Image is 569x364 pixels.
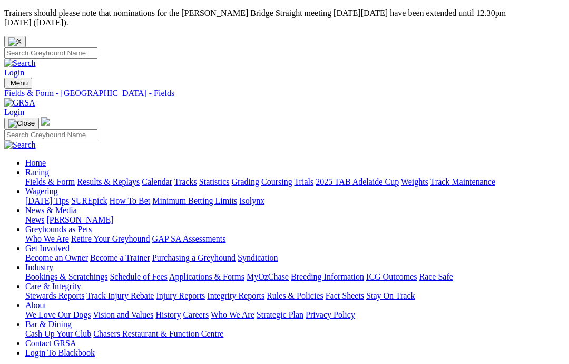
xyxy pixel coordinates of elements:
a: Become a Trainer [90,253,150,262]
a: Fact Sheets [326,291,364,300]
a: Become an Owner [25,253,88,262]
div: Wagering [25,196,565,206]
a: Login [4,108,24,117]
button: Close [4,36,26,47]
span: Menu [11,79,28,87]
a: How To Bet [110,196,151,205]
a: GAP SA Assessments [152,234,226,243]
a: Who We Are [211,310,254,319]
a: Applications & Forms [169,272,244,281]
a: Results & Replays [77,177,140,186]
a: Purchasing a Greyhound [152,253,236,262]
input: Search [4,129,97,140]
a: Syndication [238,253,278,262]
div: Get Involved [25,253,565,263]
a: Fields & Form [25,177,75,186]
a: Who We Are [25,234,69,243]
a: Stewards Reports [25,291,84,300]
a: Track Injury Rebate [86,291,154,300]
a: MyOzChase [247,272,289,281]
a: Weights [401,177,428,186]
a: Bookings & Scratchings [25,272,107,281]
img: GRSA [4,98,35,108]
a: Cash Up Your Club [25,329,91,338]
a: About [25,301,46,310]
a: Login To Blackbook [25,348,95,357]
div: About [25,310,565,320]
a: Trials [294,177,313,186]
a: Minimum Betting Limits [152,196,237,205]
a: Tracks [174,177,197,186]
a: Careers [183,310,209,319]
a: Rules & Policies [267,291,323,300]
a: Injury Reports [156,291,205,300]
a: Racing [25,168,49,177]
button: Toggle navigation [4,118,39,129]
a: Retire Your Greyhound [71,234,150,243]
a: ICG Outcomes [366,272,417,281]
a: Grading [232,177,259,186]
a: [DATE] Tips [25,196,69,205]
a: Home [25,158,46,167]
a: Isolynx [239,196,264,205]
a: Fields & Form - [GEOGRAPHIC_DATA] - Fields [4,89,565,98]
div: Care & Integrity [25,291,565,301]
a: SUREpick [71,196,107,205]
button: Toggle navigation [4,78,32,89]
a: Coursing [261,177,292,186]
a: Industry [25,263,53,272]
img: Search [4,59,36,68]
div: News & Media [25,215,565,225]
a: Care & Integrity [25,282,81,291]
a: Track Maintenance [430,177,495,186]
img: Search [4,140,36,150]
a: Strategic Plan [257,310,303,319]
a: Wagering [25,187,58,196]
a: Get Involved [25,244,70,253]
img: X [8,37,22,46]
img: Close [8,119,35,128]
a: Schedule of Fees [110,272,167,281]
a: 2025 TAB Adelaide Cup [316,177,399,186]
a: Statistics [199,177,230,186]
a: Bar & Dining [25,320,72,329]
a: Privacy Policy [306,310,355,319]
a: History [155,310,181,319]
a: News [25,215,44,224]
a: News & Media [25,206,77,215]
p: Trainers should please note that nominations for the [PERSON_NAME] Bridge Straight meeting [DATE]... [4,8,565,27]
a: Calendar [142,177,172,186]
div: Bar & Dining [25,329,565,339]
a: Chasers Restaurant & Function Centre [93,329,223,338]
div: Racing [25,177,565,187]
a: Greyhounds as Pets [25,225,92,234]
a: Integrity Reports [207,291,264,300]
a: [PERSON_NAME] [46,215,113,224]
input: Search [4,47,97,59]
div: Greyhounds as Pets [25,234,565,244]
a: Race Safe [419,272,453,281]
a: We Love Our Dogs [25,310,91,319]
a: Vision and Values [93,310,153,319]
a: Login [4,68,24,77]
a: Breeding Information [291,272,364,281]
a: Stay On Track [366,291,415,300]
div: Industry [25,272,565,282]
a: Contact GRSA [25,339,76,348]
img: logo-grsa-white.png [41,117,50,126]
